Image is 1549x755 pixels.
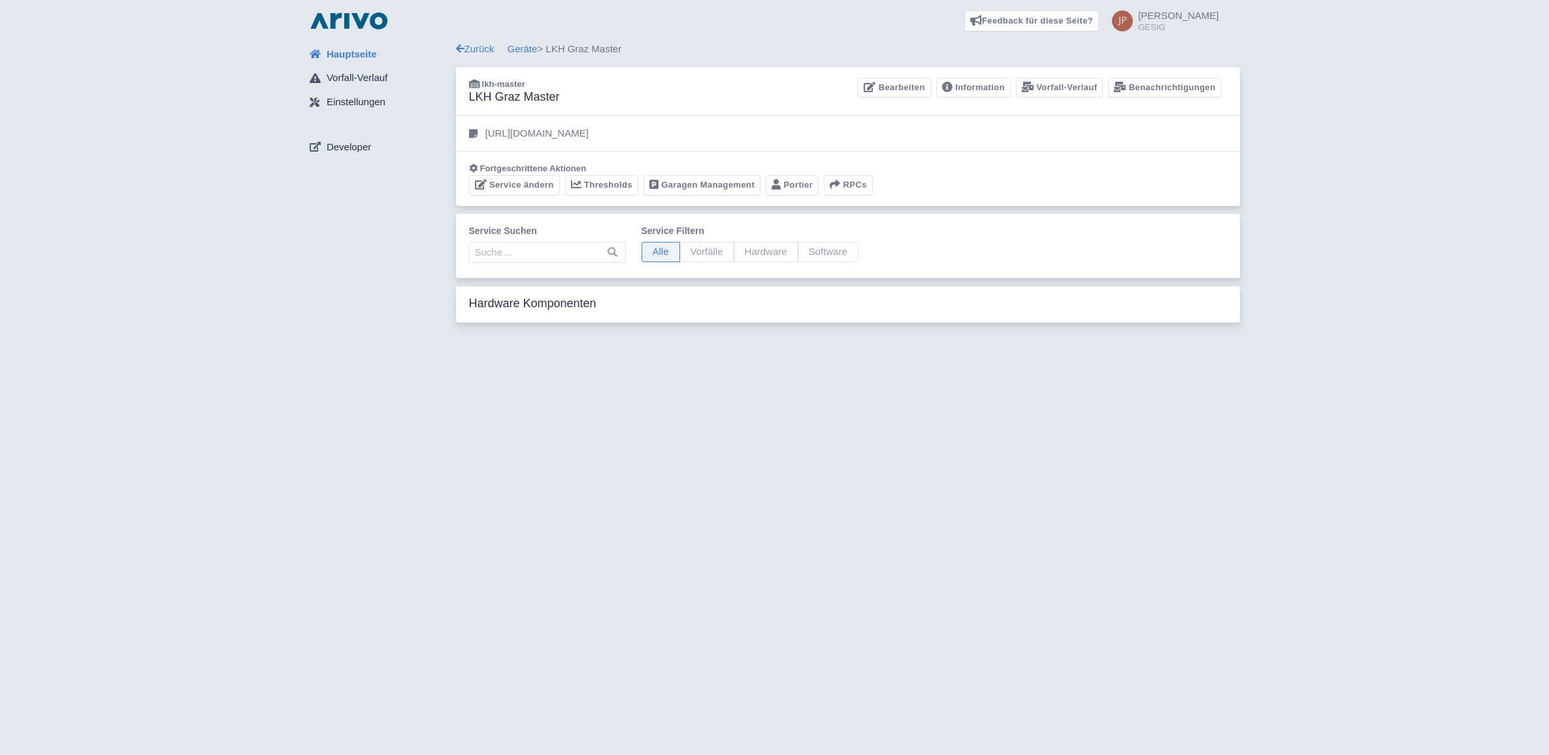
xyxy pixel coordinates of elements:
a: Einstellungen [299,90,456,115]
h3: LKH Graz Master [469,90,560,105]
a: Feedback für diese Seite? [964,10,1100,31]
span: Software [798,242,858,262]
label: Service suchen [469,224,626,238]
a: Service ändern [469,175,560,195]
span: Alle [642,242,680,262]
span: Developer [327,140,371,155]
a: Vorfall-Verlauf [1016,78,1103,98]
span: Vorfälle [679,242,734,262]
a: Portier [766,175,819,195]
span: Fortgeschrittene Aktionen [480,163,587,173]
a: Developer [299,135,456,159]
a: Benachrichtigungen [1108,78,1221,98]
a: Vorfall-Verlauf [299,66,456,91]
span: lkh-master [482,79,525,89]
span: [PERSON_NAME] [1138,10,1218,21]
a: Zurück [456,43,495,54]
p: [URL][DOMAIN_NAME] [485,126,589,141]
a: Information [936,78,1011,98]
h3: Hardware Komponenten [469,297,596,311]
input: Suche… [469,242,626,263]
span: Vorfall-Verlauf [327,71,387,86]
span: Hardware [734,242,798,262]
img: logo [307,10,391,31]
a: [PERSON_NAME] GESIG [1104,10,1218,31]
button: RPCs [824,175,873,195]
a: Garagen Management [644,175,760,195]
a: Thresholds [565,175,638,195]
a: Hauptseite [299,42,456,67]
span: Einstellungen [327,95,385,110]
span: Hauptseite [327,47,377,62]
div: > LKH Graz Master [456,42,1240,57]
small: GESIG [1138,23,1218,31]
a: Geräte [508,43,538,54]
a: Bearbeiten [858,78,930,98]
label: Service filtern [642,224,858,238]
